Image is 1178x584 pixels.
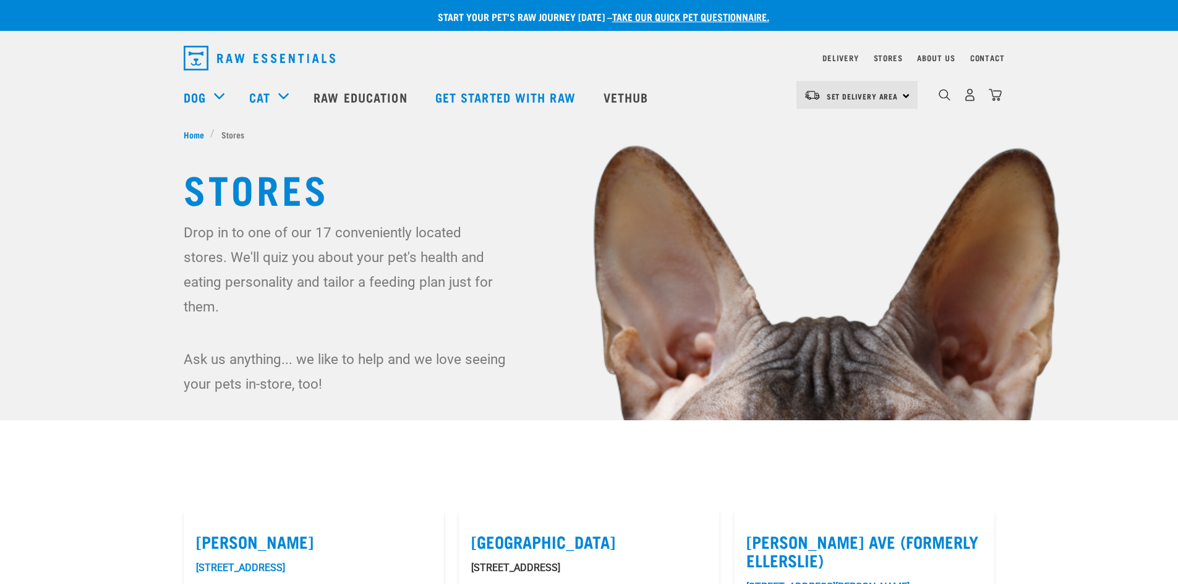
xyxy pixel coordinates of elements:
a: Stores [874,56,903,60]
a: Contact [970,56,1005,60]
a: take our quick pet questionnaire. [612,14,769,19]
a: Delivery [822,56,858,60]
a: Get started with Raw [423,72,591,122]
span: Home [184,128,204,141]
img: home-icon@2x.png [989,88,1002,101]
p: Drop in to one of our 17 conveniently located stores. We'll quiz you about your pet's health and ... [184,220,508,319]
h1: Stores [184,166,995,210]
nav: breadcrumbs [184,128,995,141]
a: Vethub [591,72,664,122]
label: [GEOGRAPHIC_DATA] [471,532,707,551]
p: Ask us anything... we like to help and we love seeing your pets in-store, too! [184,347,508,396]
img: user.png [963,88,976,101]
p: [STREET_ADDRESS] [471,561,707,575]
a: Raw Education [301,72,422,122]
label: [PERSON_NAME] Ave (Formerly Ellerslie) [746,532,982,570]
label: [PERSON_NAME] [196,532,432,551]
span: Set Delivery Area [827,94,898,98]
img: van-moving.png [804,90,821,101]
img: home-icon-1@2x.png [939,89,950,101]
a: Dog [184,88,206,106]
img: Raw Essentials Logo [184,46,335,70]
a: Cat [249,88,270,106]
a: About Us [917,56,955,60]
a: [STREET_ADDRESS] [196,562,285,573]
a: Home [184,128,211,141]
nav: dropdown navigation [174,41,1005,75]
